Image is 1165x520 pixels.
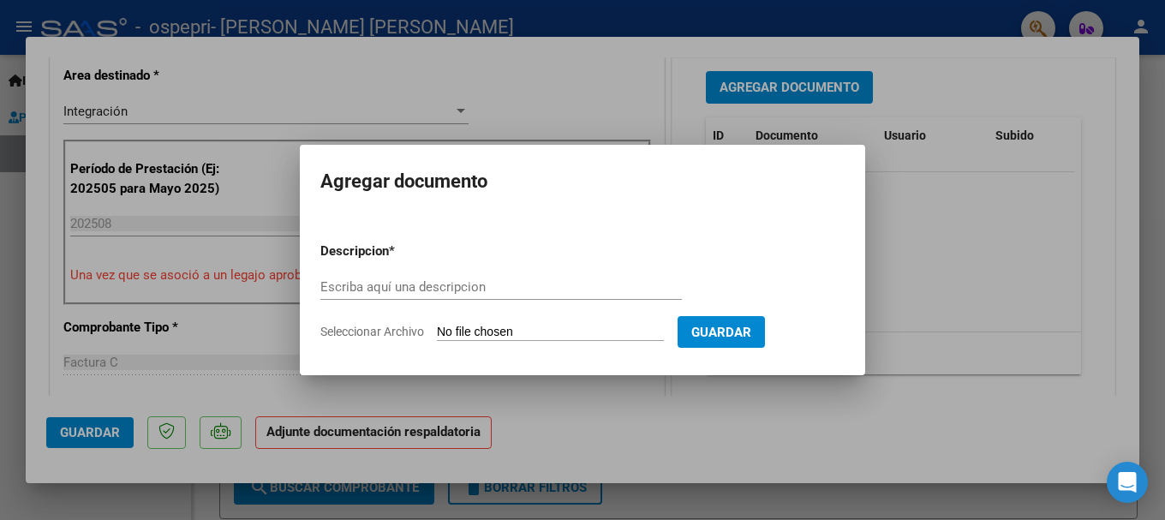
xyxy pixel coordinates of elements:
h2: Agregar documento [320,165,845,198]
p: Descripcion [320,242,478,261]
button: Guardar [678,316,765,348]
span: Guardar [691,325,751,340]
div: Open Intercom Messenger [1107,462,1148,503]
span: Seleccionar Archivo [320,325,424,338]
